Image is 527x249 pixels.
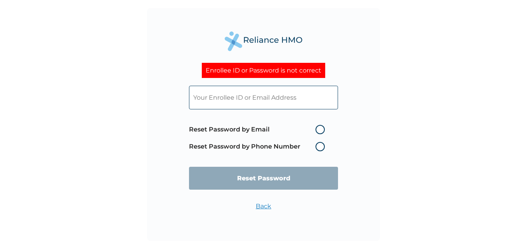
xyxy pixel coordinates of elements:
label: Reset Password by Email [189,125,329,134]
a: Back [256,202,271,210]
input: Your Enrollee ID or Email Address [189,86,338,109]
input: Reset Password [189,167,338,190]
img: Reliance Health's Logo [225,31,302,51]
div: Enrollee ID or Password is not correct [202,63,325,78]
label: Reset Password by Phone Number [189,142,329,151]
span: Password reset method [189,121,329,155]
